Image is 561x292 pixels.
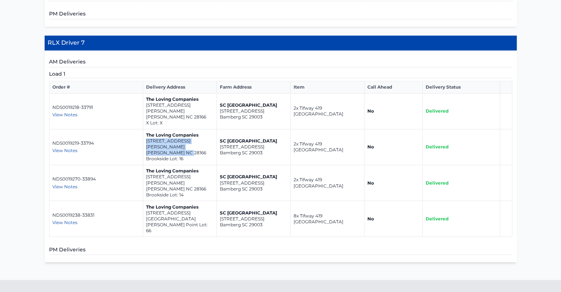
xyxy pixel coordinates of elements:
p: The Loving Companies [146,132,214,138]
span: View Notes [52,148,77,153]
p: [GEOGRAPHIC_DATA] [146,216,214,221]
span: Delivered [426,108,449,114]
p: NDS0019218-33791 [52,104,140,110]
p: [PERSON_NAME] NC 28166 [146,150,214,156]
span: Delivered [426,144,449,150]
p: The Loving Companies [146,168,214,174]
p: Brookside Lot: 16 [146,156,214,162]
strong: No [367,144,374,150]
p: SC [GEOGRAPHIC_DATA] [220,210,287,216]
td: 2x Tifway 419 [GEOGRAPHIC_DATA] [290,165,364,201]
span: View Notes [52,219,77,225]
th: Order # [49,81,143,93]
h5: PM Deliveries [49,245,512,255]
p: [STREET_ADDRESS] [220,108,287,114]
p: [STREET_ADDRESS][PERSON_NAME] [146,102,214,114]
p: [PERSON_NAME] NC 28166 [146,186,214,192]
p: SC [GEOGRAPHIC_DATA] [220,138,287,144]
strong: No [367,108,374,114]
p: SC [GEOGRAPHIC_DATA] [220,174,287,180]
h5: Load 1 [49,70,512,78]
span: View Notes [52,183,77,189]
p: [STREET_ADDRESS][PERSON_NAME] [146,138,214,150]
p: [STREET_ADDRESS] [220,180,287,186]
p: Bamberg SC 29003 [220,114,287,120]
th: Farm Address [217,81,290,93]
p: [PERSON_NAME] NC 28166 [146,114,214,120]
h5: AM Deliveries [49,58,512,67]
p: [STREET_ADDRESS] [146,210,214,216]
p: X Lot: X [146,120,214,126]
p: [STREET_ADDRESS] [220,216,287,221]
p: Bamberg SC 29003 [220,221,287,227]
span: View Notes [52,112,77,117]
p: NDS0019238-33831 [52,212,140,218]
th: Item [290,81,364,93]
span: Delivered [426,216,449,221]
p: The Loving Companies [146,204,214,210]
th: Delivery Address [143,81,217,93]
p: NDS0019270-33894 [52,176,140,182]
p: Bamberg SC 29003 [220,186,287,192]
span: Delivered [426,180,449,185]
p: Brookside Lot: 14 [146,192,214,197]
p: [STREET_ADDRESS] [220,144,287,150]
h5: PM Deliveries [49,10,512,19]
td: 2x Tifway 419 [GEOGRAPHIC_DATA] [290,129,364,165]
p: [PERSON_NAME] Point Lot: 66 [146,221,214,233]
strong: No [367,180,374,185]
p: The Loving Companies [146,96,214,102]
p: Bamberg SC 29003 [220,150,287,156]
p: SC [GEOGRAPHIC_DATA] [220,102,287,108]
p: NDS0019219-33794 [52,140,140,146]
strong: No [367,216,374,221]
p: [STREET_ADDRESS][PERSON_NAME] [146,174,214,186]
th: Call Ahead [364,81,422,93]
td: 2x Tifway 419 [GEOGRAPHIC_DATA] [290,93,364,129]
th: Delivery Status [422,81,500,93]
td: 8x Tifway 419 [GEOGRAPHIC_DATA] [290,201,364,237]
h4: RLX Driver 7 [45,35,517,51]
